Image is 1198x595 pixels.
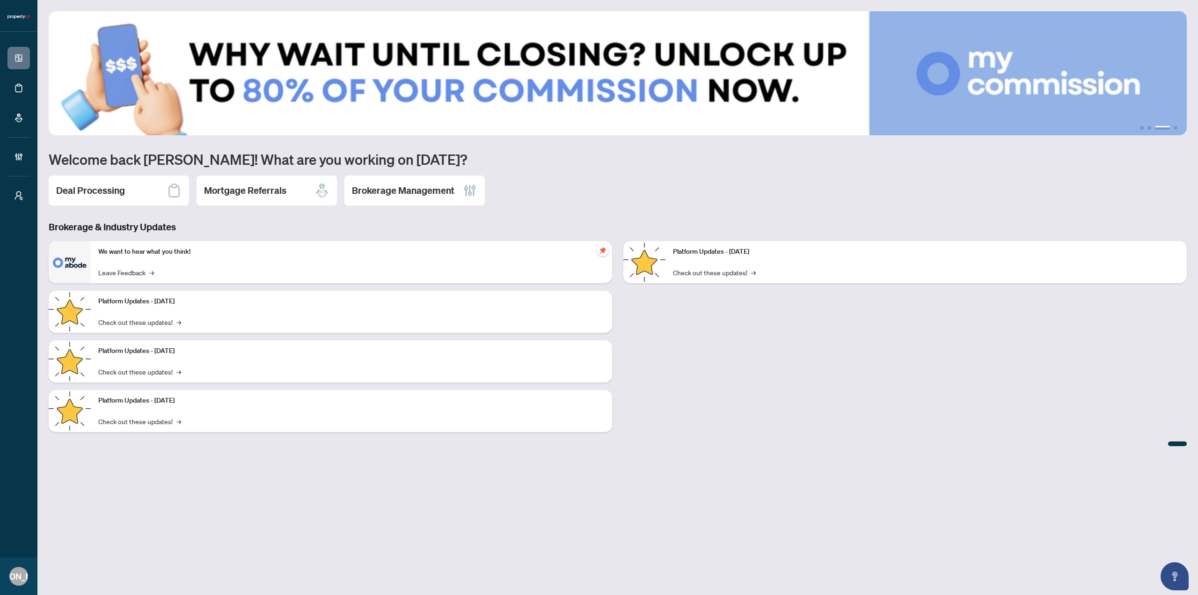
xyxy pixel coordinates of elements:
p: Platform Updates - [DATE] [98,346,605,356]
button: 2 [1147,126,1151,130]
p: We want to hear what you think! [98,247,605,257]
h2: Mortgage Referrals [204,184,286,197]
button: 3 [1155,126,1170,130]
span: user-switch [14,191,23,200]
h3: Brokerage & Industry Updates [49,220,1187,234]
button: 4 [1174,126,1177,130]
img: Slide 2 [49,11,1187,135]
img: logo [7,14,30,20]
img: Platform Updates - September 16, 2025 [49,291,91,333]
span: → [149,267,154,278]
a: Check out these updates!→ [98,416,181,426]
a: Leave Feedback→ [98,267,154,278]
img: Platform Updates - July 8, 2025 [49,390,91,432]
img: Platform Updates - June 23, 2025 [623,241,665,283]
h2: Brokerage Management [352,184,454,197]
p: Platform Updates - [DATE] [673,247,1179,257]
a: Check out these updates!→ [673,267,756,278]
h2: Deal Processing [56,184,125,197]
h1: Welcome back [PERSON_NAME]! What are you working on [DATE]? [49,150,1187,168]
p: Platform Updates - [DATE] [98,396,605,406]
button: Open asap [1161,562,1189,590]
button: 1 [1140,126,1144,130]
a: Check out these updates!→ [98,317,181,327]
span: → [751,267,756,278]
span: → [176,367,181,377]
span: → [176,317,181,327]
span: → [176,416,181,426]
p: Platform Updates - [DATE] [98,296,605,307]
span: pushpin [597,245,608,256]
img: Platform Updates - July 21, 2025 [49,340,91,382]
img: We want to hear what you think! [49,241,91,283]
a: Check out these updates!→ [98,367,181,377]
